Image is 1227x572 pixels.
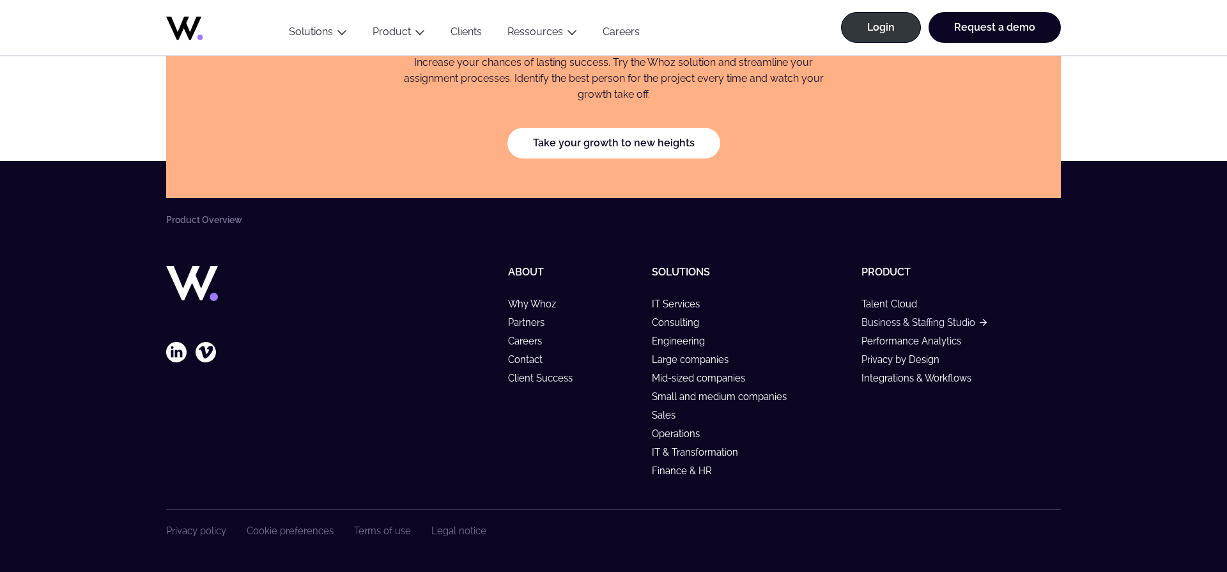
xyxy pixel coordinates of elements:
a: Take your growth to new heights [507,128,720,158]
a: Business & Staffing Studio [861,317,987,328]
p: Increase your chances of lasting success. Try the Whoz solution and streamline your assignment pr... [394,54,833,103]
a: Finance & HR [652,465,723,476]
a: IT & Transformation [652,447,750,458]
a: Contact [508,354,554,365]
a: Privacy by Design [861,354,951,365]
a: Operations [652,428,711,439]
button: Ressources [495,26,590,43]
a: Clients [438,26,495,43]
a: Why Whoz [508,298,567,309]
a: Partners [508,317,556,328]
a: Terms of use [354,525,411,536]
button: Product [360,26,438,43]
a: Mid-sized companies [652,373,757,383]
li: Product Overview [166,215,242,225]
a: Integrations & Workflows [861,373,983,383]
nav: Breadcrumbs [166,215,1061,225]
a: Small and medium companies [652,391,798,402]
a: Client Success [508,373,584,383]
a: Talent Cloud [861,298,929,309]
button: Solutions [276,26,360,43]
nav: Footer Navigation [166,525,486,536]
a: Legal notice [431,525,486,536]
a: Careers [590,26,652,43]
a: Request a demo [929,12,1061,43]
a: Login [841,12,921,43]
a: Sales [652,410,687,421]
a: Ressources [507,26,563,38]
a: IT Services [652,298,711,309]
a: Cookie preferences [247,525,334,536]
a: Careers [508,336,553,346]
a: Product [373,26,411,38]
a: Large companies [652,354,740,365]
a: Performance Analytics [861,336,973,346]
a: Privacy policy [166,525,226,536]
h5: Solutions [652,266,851,278]
a: Consulting [652,317,711,328]
a: Engineering [652,336,716,346]
iframe: Chatbot [1143,488,1209,554]
a: Product [861,266,911,278]
h5: About [508,266,642,278]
